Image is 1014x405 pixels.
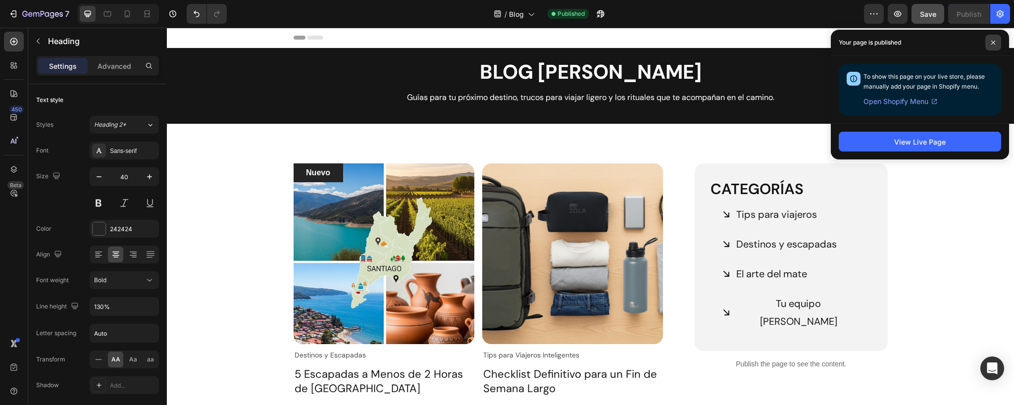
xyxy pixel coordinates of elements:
h2: Categorías [543,151,706,172]
div: Font [36,146,49,155]
button: 7 [4,4,74,24]
div: Sans-serif [110,147,156,155]
div: 242424 [110,225,156,234]
div: Line height [36,300,81,313]
div: View Live Page [894,137,946,147]
a: Tips para viajeros [543,172,662,202]
p: Heading [48,35,155,47]
span: Aa [129,355,137,364]
iframe: Design area [167,28,1014,405]
div: Undo/Redo [187,4,227,24]
div: Open Intercom Messenger [980,356,1004,380]
div: Text style [36,96,63,104]
p: 7 [65,8,69,20]
a: El arte del mate [543,231,652,261]
button: Publish [948,4,990,24]
p: Destinos y escapadas [569,207,670,225]
div: Tips para Viajeros Inteligentes [315,320,413,335]
div: 450 [9,105,24,113]
p: Advanced [98,61,131,71]
div: Shadow [36,381,59,390]
span: Bold [94,276,106,284]
button: Bold [90,271,159,289]
a: Checklist Definitivo para un Fin de Semana Largo [315,339,496,369]
a: Destinos y escapadas [543,202,682,231]
div: Size [36,170,62,183]
span: Heading 2* [94,120,126,129]
div: Letter spacing [36,329,76,338]
span: Save [920,10,936,18]
div: Font weight [36,276,69,285]
p: Tips para viajeros [569,178,650,196]
div: Transform [36,355,65,364]
span: Published [558,9,585,18]
input: Auto [90,298,158,315]
div: Beta [7,181,24,189]
button: Save [912,4,944,24]
a: Tu equipo [PERSON_NAME] [543,261,706,308]
p: Tu equipo [PERSON_NAME] [569,267,694,303]
span: aa [147,355,154,364]
div: Styles [36,120,53,129]
div: Publish [957,9,981,19]
span: AA [111,355,120,364]
button: Heading 2* [90,116,159,134]
input: Auto [90,324,158,342]
span: Blog [509,9,524,19]
p: Settings [49,61,77,71]
p: Publish the page to see the content. [528,331,720,342]
button: View Live Page [839,132,1001,152]
p: Your page is published [839,38,901,48]
div: Add... [110,381,156,390]
span: Open Shopify Menu [863,96,928,107]
span: / [505,9,507,19]
div: Align [36,248,64,261]
p: El arte del mate [569,237,640,255]
div: Color [36,224,51,233]
span: To show this page on your live store, please manually add your page in Shopify menu. [863,73,985,90]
